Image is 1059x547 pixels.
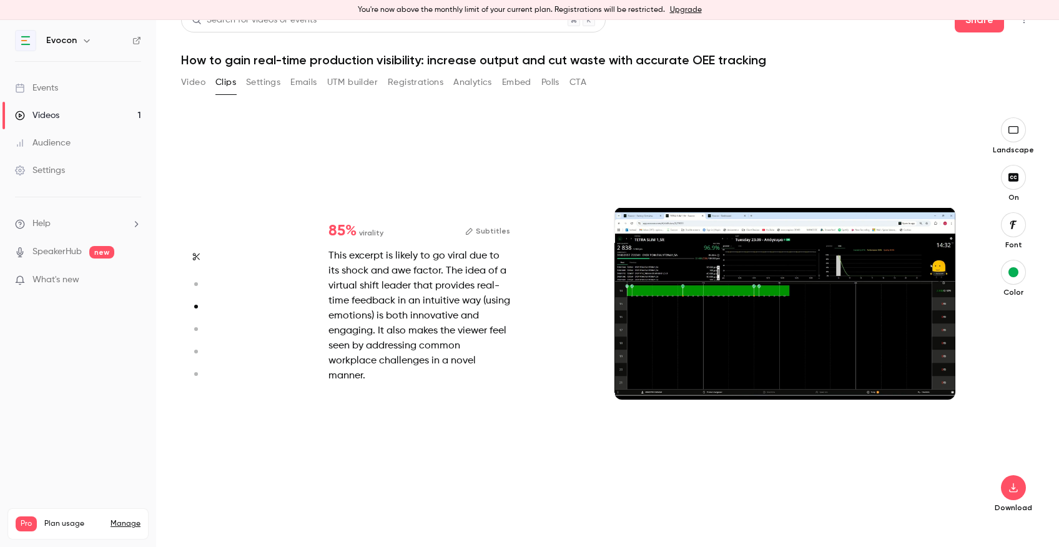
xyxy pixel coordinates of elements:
[16,516,37,531] span: Pro
[327,72,378,92] button: UTM builder
[388,72,443,92] button: Registrations
[44,519,103,529] span: Plan usage
[465,224,510,239] button: Subtitles
[328,224,357,239] span: 85 %
[670,5,702,15] a: Upgrade
[359,227,383,239] span: virality
[1014,10,1034,30] button: Top Bar Actions
[181,52,1034,67] h1: How to gain real-time production visibility: increase output and cut waste with accurate OEE trac...
[955,7,1004,32] button: Share
[993,240,1033,250] p: Font
[993,287,1033,297] p: Color
[328,249,510,383] div: This excerpt is likely to go viral due to its shock and awe factor. The idea of a virtual shift l...
[32,217,51,230] span: Help
[569,72,586,92] button: CTA
[215,72,236,92] button: Clips
[192,14,317,27] div: Search for videos or events
[502,72,531,92] button: Embed
[15,217,141,230] li: help-dropdown-opener
[246,72,280,92] button: Settings
[89,246,114,259] span: new
[453,72,492,92] button: Analytics
[126,275,141,286] iframe: Noticeable Trigger
[15,164,65,177] div: Settings
[993,503,1033,513] p: Download
[993,192,1033,202] p: On
[993,145,1034,155] p: Landscape
[46,34,77,47] h6: Evocon
[32,245,82,259] a: SpeakerHub
[290,72,317,92] button: Emails
[16,31,36,51] img: Evocon
[15,137,71,149] div: Audience
[541,72,559,92] button: Polls
[15,82,58,94] div: Events
[15,109,59,122] div: Videos
[181,72,205,92] button: Video
[32,273,79,287] span: What's new
[111,519,140,529] a: Manage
